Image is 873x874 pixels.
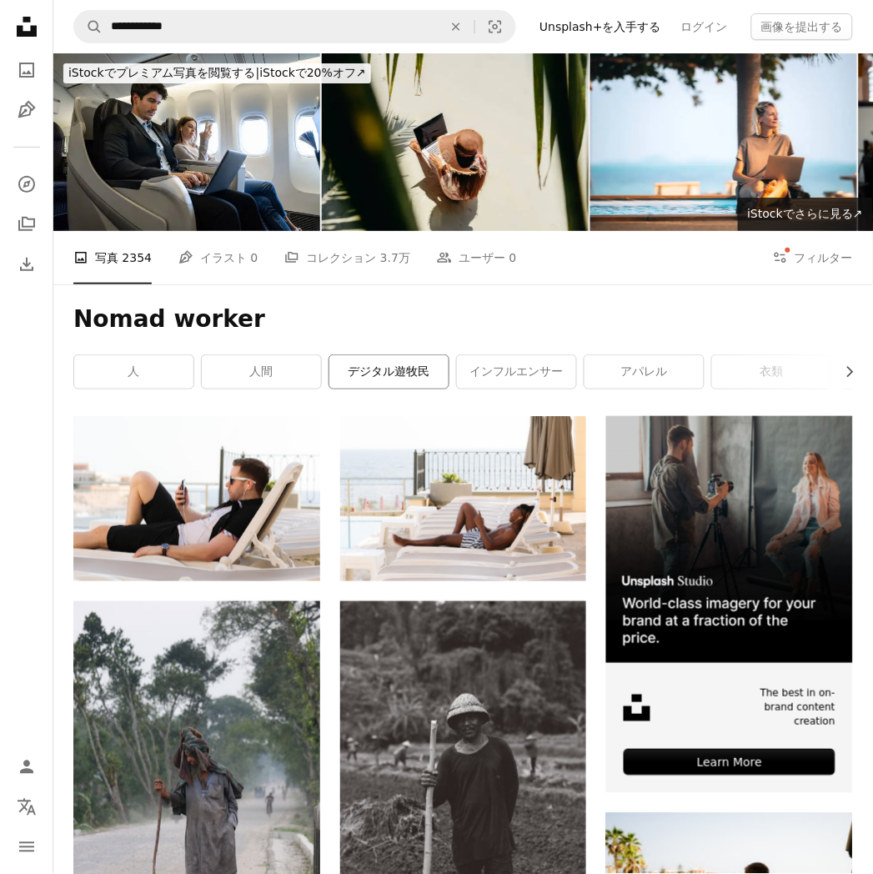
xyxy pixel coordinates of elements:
form: サイト内でビジュアルを探す [73,10,516,43]
span: iStockでさらに見る ↗ [748,207,863,220]
a: 小道を歩いている人 [73,778,320,793]
a: コレクション [10,208,43,241]
h1: Nomad worker [73,304,853,334]
a: ログイン / 登録する [10,751,43,784]
a: イラスト 0 [178,231,258,284]
a: 探す [10,168,43,201]
img: 白いサンラウンジャーに横たわる男 [73,416,320,580]
button: 画像を提出する [751,13,853,40]
img: プールサイドでリモートワークをする女性 [590,53,857,231]
button: Unsplashで検索する [74,11,103,43]
a: デジタル遊牧民 [329,355,449,389]
span: The best in on-brand content creation [744,686,835,728]
img: file-1715651741414-859baba4300dimage [606,416,853,663]
a: ダウンロード履歴 [10,248,43,281]
span: 3.7万 [380,249,410,267]
a: ホーム — Unsplash [10,10,43,47]
a: 田んぼに立つ農家さん。 [340,744,587,759]
a: アパレル [585,355,704,389]
button: フィルター [773,231,853,284]
a: 衣類 [712,355,831,389]
button: メニュー [10,831,43,864]
img: 熱帯地方のビーチで女性フリーランサー [322,53,589,231]
span: iStockでプレミアム写真を閲覧する | [68,66,259,79]
a: 人間 [202,355,321,389]
img: file-1631678316303-ed18b8b5cb9cimage [624,695,650,721]
a: イヤホンでサンラウンジャーに横たわるトップレスの男 [340,490,587,505]
button: 言語 [10,791,43,824]
img: イヤホンでサンラウンジャーに横たわるトップレスの男 [340,416,587,580]
a: ログイン [671,13,738,40]
span: 0 [509,249,517,267]
a: 白いサンラウンジャーに横たわる男 [73,490,320,505]
a: インフルエンサー [457,355,576,389]
a: 人 [74,355,193,389]
span: 0 [251,249,258,267]
a: Unsplash+を入手する [529,13,671,40]
a: イラスト [10,93,43,127]
button: ビジュアル検索 [475,11,515,43]
a: コレクション 3.7万 [284,231,410,284]
button: リストを右にスクロールする [835,355,853,389]
a: iStockでさらに見る↗ [738,198,873,231]
a: ユーザー 0 [437,231,516,284]
button: 全てクリア [438,11,474,43]
span: iStockで20%オフ ↗ [68,66,366,79]
a: The best in on-brand content creationLearn More [606,416,853,793]
div: Learn More [624,749,835,776]
a: iStockでプレミアム写真を閲覧する|iStockで20%オフ↗ [53,53,381,93]
a: 写真 [10,53,43,87]
img: 飛行機での旅行、彼のラップトップに取り組んでいるビジネスの男性 [53,53,320,231]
